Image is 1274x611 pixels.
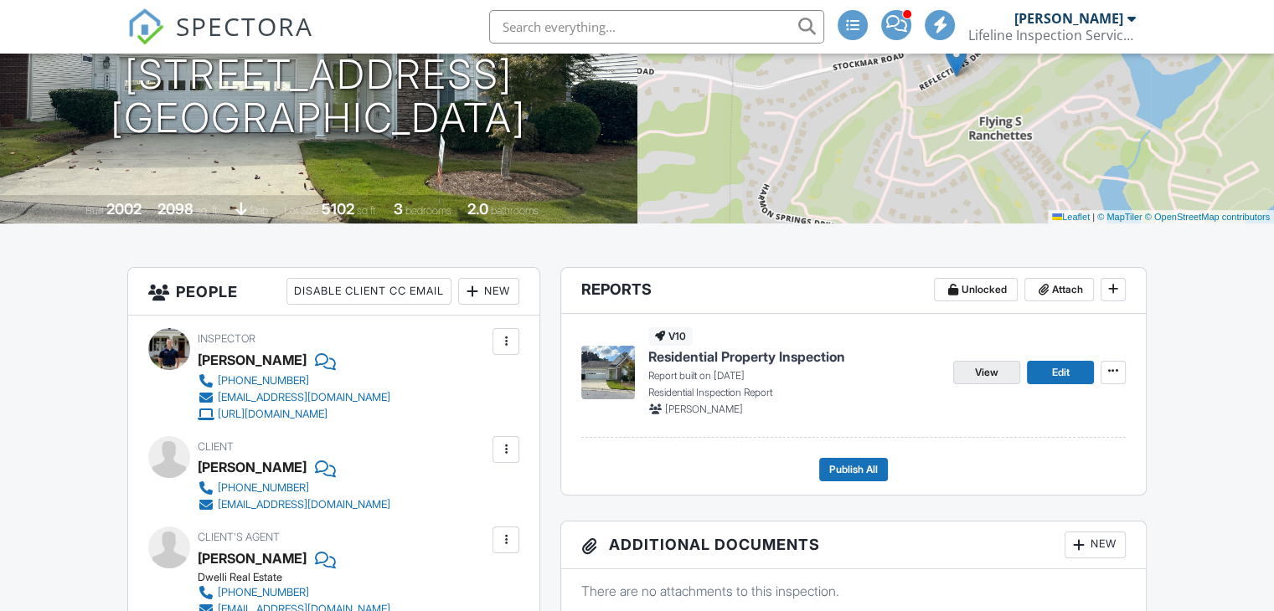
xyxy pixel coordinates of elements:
[198,571,404,584] div: Dwelli Real Estate
[1014,10,1123,27] div: [PERSON_NAME]
[198,406,390,423] a: [URL][DOMAIN_NAME]
[127,23,313,58] a: SPECTORA
[394,200,403,218] div: 3
[198,440,234,453] span: Client
[218,391,390,404] div: [EMAIL_ADDRESS][DOMAIN_NAME]
[198,496,390,513] a: [EMAIL_ADDRESS][DOMAIN_NAME]
[106,200,142,218] div: 2002
[198,584,390,601] a: [PHONE_NUMBER]
[198,332,255,345] span: Inspector
[250,204,268,217] span: slab
[111,53,526,141] h1: [STREET_ADDRESS] [GEOGRAPHIC_DATA]
[127,8,164,45] img: The Best Home Inspection Software - Spectora
[218,408,328,421] div: [URL][DOMAIN_NAME]
[1097,212,1142,222] a: © MapTiler
[946,43,967,77] img: Marker
[489,10,824,44] input: Search everything...
[561,521,1146,569] h3: Additional Documents
[85,204,104,217] span: Built
[1065,531,1126,558] div: New
[322,200,354,218] div: 5102
[128,268,539,316] h3: People
[1145,212,1270,222] a: © OpenStreetMap contributors
[218,481,309,495] div: [PHONE_NUMBER]
[198,480,390,496] a: [PHONE_NUMBER]
[458,278,519,305] div: New
[157,200,193,218] div: 2098
[581,582,1126,600] p: There are no attachments to this inspection.
[198,389,390,406] a: [EMAIL_ADDRESS][DOMAIN_NAME]
[284,204,319,217] span: Lot Size
[218,374,309,388] div: [PHONE_NUMBER]
[198,454,307,480] div: [PERSON_NAME]
[467,200,488,218] div: 2.0
[198,531,280,543] span: Client's Agent
[198,546,307,571] a: [PERSON_NAME]
[198,372,390,389] a: [PHONE_NUMBER]
[1052,212,1090,222] a: Leaflet
[218,586,309,599] div: [PHONE_NUMBER]
[357,204,378,217] span: sq.ft.
[968,27,1136,44] div: Lifeline Inspection Services
[405,204,451,217] span: bedrooms
[218,498,390,511] div: [EMAIL_ADDRESS][DOMAIN_NAME]
[196,204,219,217] span: sq. ft.
[286,278,451,305] div: Disable Client CC Email
[1092,212,1095,222] span: |
[491,204,539,217] span: bathrooms
[176,8,313,44] span: SPECTORA
[198,347,307,372] div: [PERSON_NAME]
